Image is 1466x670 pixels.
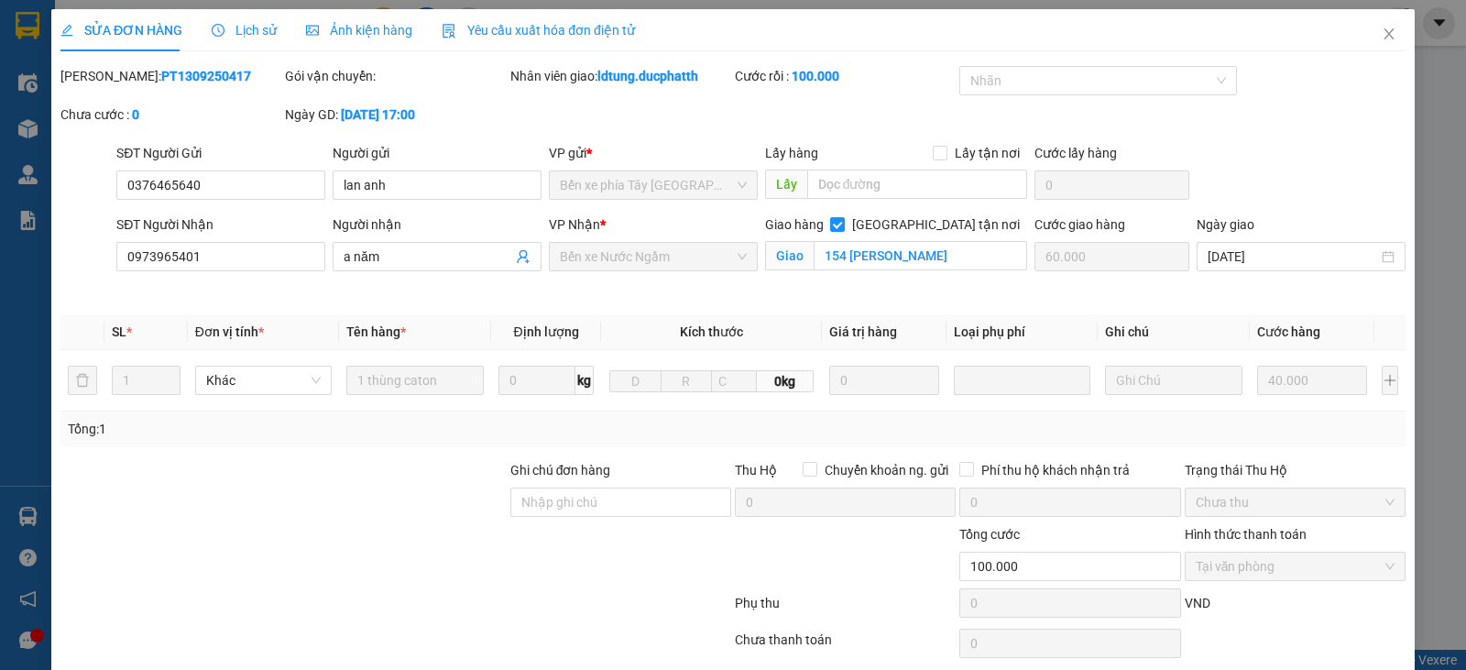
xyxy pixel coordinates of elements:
span: Ảnh kiện hàng [306,23,412,38]
span: Thu Hộ [735,463,777,478]
input: Giao tận nơi [814,241,1028,270]
th: Loại phụ phí [946,314,1099,350]
span: [GEOGRAPHIC_DATA] tận nơi [845,214,1027,235]
th: Ghi chú [1098,314,1250,350]
span: Cước hàng [1257,324,1320,339]
span: clock-circle [212,24,224,37]
button: delete [68,366,97,395]
input: Dọc đường [807,170,1028,199]
input: 0 [829,366,939,395]
span: Chưa thu [1196,489,1395,516]
span: Lịch sử [212,23,277,38]
span: Giá trị hàng [829,324,897,339]
div: Người gửi [333,143,542,163]
input: Cước giao hàng [1034,242,1189,271]
span: Chuyển khoản ng. gửi [817,460,956,480]
span: user-add [516,249,531,264]
input: VD: Bàn, Ghế [346,366,484,395]
input: 0 [1257,366,1367,395]
span: Bến xe Nước Ngầm [560,243,747,270]
div: Ngày GD: [285,104,506,125]
span: Yêu cầu xuất hóa đơn điện tử [442,23,635,38]
div: Chưa cước : [60,104,281,125]
span: Giao hàng [765,217,824,232]
label: Cước giao hàng [1034,217,1125,232]
div: Phụ thu [733,593,957,625]
input: R [661,370,712,392]
img: icon [442,24,456,38]
span: edit [60,24,73,37]
b: 0 [132,107,139,122]
label: Cước lấy hàng [1034,146,1117,160]
div: Tổng: 1 [68,419,567,439]
span: Phí thu hộ khách nhận trả [974,460,1137,480]
span: 0kg [757,370,814,392]
b: PT1309250417 [161,69,251,83]
span: Lấy tận nơi [947,143,1027,163]
button: plus [1382,366,1398,395]
div: Người nhận [333,214,542,235]
b: ldtung.ducphatth [597,69,698,83]
span: SL [112,324,126,339]
input: Ngày giao [1208,247,1378,267]
b: 100.000 [792,69,839,83]
div: [PERSON_NAME]: [60,66,281,86]
div: Cước rồi : [735,66,956,86]
span: Tổng cước [959,527,1020,542]
span: Lấy [765,170,807,199]
input: Ghi chú đơn hàng [510,488,731,517]
div: Trạng thái Thu Hộ [1185,460,1406,480]
input: C [711,370,758,392]
span: close [1382,27,1396,41]
div: SĐT Người Gửi [116,143,325,163]
label: Ngày giao [1197,217,1254,232]
span: Khác [206,367,322,394]
span: Tên hàng [346,324,406,339]
label: Ghi chú đơn hàng [510,463,611,478]
span: SỬA ĐƠN HÀNG [60,23,182,38]
button: Close [1363,9,1415,60]
span: Định lượng [514,324,579,339]
span: Lấy hàng [765,146,818,160]
span: VND [1185,596,1210,610]
span: picture [306,24,319,37]
input: Ghi Chú [1105,366,1242,395]
span: Bến xe phía Tây Thanh Hóa [560,171,747,199]
input: D [609,370,661,392]
div: Nhân viên giao: [510,66,731,86]
div: Chưa thanh toán [733,630,957,662]
span: Giao [765,241,814,270]
span: Kích thước [680,324,743,339]
div: VP gửi [549,143,758,163]
span: VP Nhận [549,217,600,232]
label: Hình thức thanh toán [1185,527,1307,542]
div: Gói vận chuyển: [285,66,506,86]
input: Cước lấy hàng [1034,170,1189,200]
b: [DATE] 17:00 [341,107,415,122]
span: Tại văn phòng [1196,553,1395,580]
span: kg [575,366,594,395]
div: SĐT Người Nhận [116,214,325,235]
span: Đơn vị tính [195,324,264,339]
